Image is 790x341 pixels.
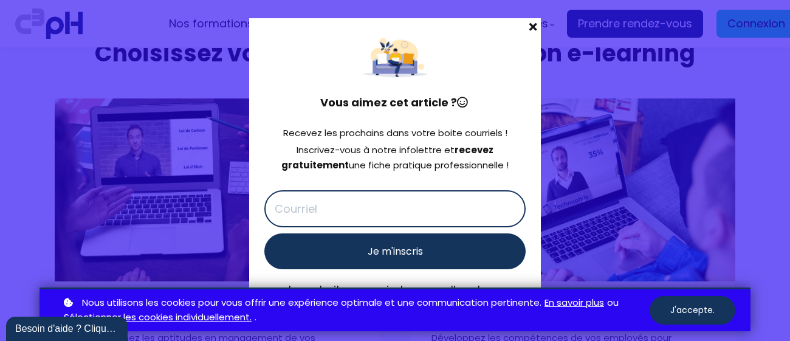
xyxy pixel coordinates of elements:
a: Sélectionner les cookies individuellement. [64,310,252,325]
a: En savoir plus [544,295,604,311]
strong: recevez [455,143,493,156]
div: Je souhaite recevoir des nouvelles, des conseils et des astuces, ainsi que d'autres documents pro... [286,281,526,332]
div: Recevez les prochains dans votre boite courriels ! [264,126,526,141]
input: Courriel [264,190,526,227]
h4: Vous aimez cet article ? [264,94,526,111]
strong: gratuitement [281,159,349,171]
p: ou . [61,295,650,326]
button: J'accepte. [650,296,735,325]
span: Je m'inscris [368,244,423,259]
iframe: chat widget [6,314,130,341]
span: Nous utilisons les cookies pour vous offrir une expérience optimale et une communication pertinente. [82,295,541,311]
button: Je m'inscris [264,233,526,269]
div: Inscrivez-vous à notre infolettre et une fiche pratique professionnelle ! [264,143,526,173]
